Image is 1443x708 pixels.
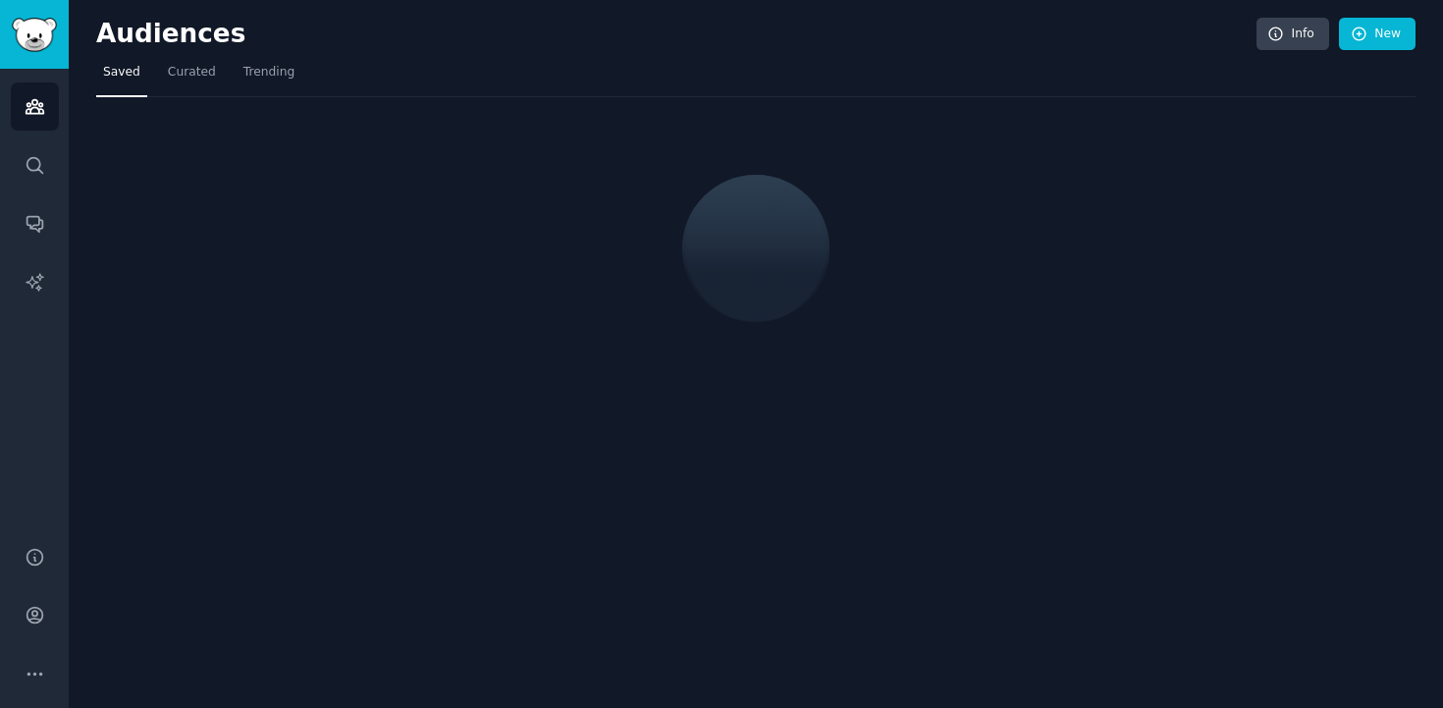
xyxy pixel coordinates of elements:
[12,18,57,52] img: GummySearch logo
[161,57,223,97] a: Curated
[243,64,294,82] span: Trending
[237,57,301,97] a: Trending
[103,64,140,82] span: Saved
[168,64,216,82] span: Curated
[1256,18,1329,51] a: Info
[96,57,147,97] a: Saved
[1339,18,1416,51] a: New
[96,19,1256,50] h2: Audiences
